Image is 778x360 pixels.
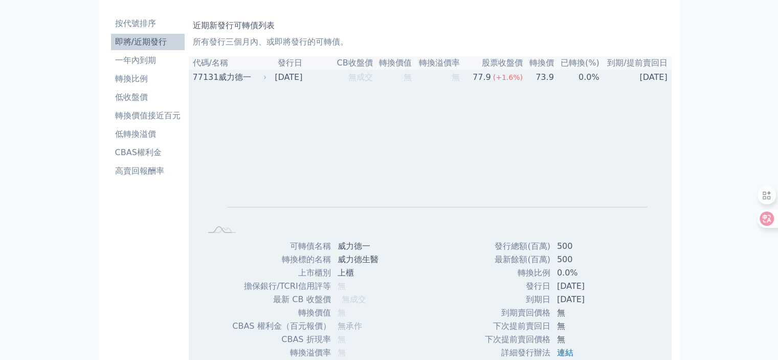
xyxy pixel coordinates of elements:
[493,73,523,81] span: (+1.6%)
[342,294,366,304] span: 無成交
[193,36,668,48] p: 所有發行三個月內、或即將發行的可轉債。
[338,334,346,344] span: 無
[189,56,269,70] th: 代碼/名稱
[269,70,307,84] td: [DATE]
[373,56,413,70] th: 轉換價值
[404,72,412,82] span: 無
[484,253,551,266] td: 最新餘額(百萬)
[338,281,346,291] span: 無
[338,321,362,331] span: 無承作
[111,144,185,161] a: CBAS權利金
[111,73,185,85] li: 轉換比例
[111,36,185,48] li: 即將/近期發行
[484,306,551,320] td: 到期賣回價格
[232,293,331,306] td: 最新 CB 收盤價
[218,100,648,222] g: Chart
[111,15,185,32] a: 按代號排序
[484,333,551,346] td: 下次提前賣回價格
[338,348,346,357] span: 無
[232,280,331,293] td: 擔保銀行/TCRI信用評等
[331,240,398,253] td: 威力德一
[232,253,331,266] td: 轉換標的名稱
[111,126,185,142] a: 低轉換溢價
[484,280,551,293] td: 發行日
[232,320,331,333] td: CBAS 權利金（百元報價）
[557,348,573,357] a: 連結
[111,110,185,122] li: 轉換價值接近百元
[460,56,523,70] th: 股票收盤價
[551,240,628,253] td: 500
[484,346,551,359] td: 詳細發行辦法
[111,163,185,179] a: 高賣回報酬率
[554,70,600,84] td: 0.0%
[551,306,628,320] td: 無
[218,71,265,83] div: 威力德一
[484,266,551,280] td: 轉換比例
[523,70,554,84] td: 73.9
[600,56,672,70] th: 到期/提前賣回日
[551,320,628,333] td: 無
[554,56,600,70] th: 已轉換(%)
[111,146,185,159] li: CBAS權利金
[111,108,185,124] a: 轉換價值接近百元
[348,72,373,82] span: 無成交
[452,72,460,82] span: 無
[551,280,628,293] td: [DATE]
[484,320,551,333] td: 下次提前賣回日
[193,19,668,32] h1: 近期新發行可轉債列表
[111,91,185,103] li: 低收盤價
[111,128,185,140] li: 低轉換溢價
[551,253,628,266] td: 500
[232,333,331,346] td: CBAS 折現率
[551,266,628,280] td: 0.0%
[111,89,185,105] a: 低收盤價
[111,54,185,67] li: 一年內到期
[111,71,185,87] a: 轉換比例
[331,266,398,280] td: 上櫃
[306,56,373,70] th: CB收盤價
[232,266,331,280] td: 上市櫃別
[484,293,551,306] td: 到期日
[111,34,185,50] a: 即將/近期發行
[412,56,460,70] th: 轉換溢價率
[111,52,185,69] a: 一年內到期
[600,70,672,84] td: [DATE]
[551,293,628,306] td: [DATE]
[551,333,628,346] td: 無
[111,17,185,30] li: 按代號排序
[111,165,185,177] li: 高賣回報酬率
[232,240,331,253] td: 可轉債名稱
[269,56,307,70] th: 發行日
[338,308,346,317] span: 無
[193,71,216,83] div: 77131
[232,306,331,320] td: 轉換價值
[232,346,331,359] td: 轉換溢價率
[471,71,493,83] div: 77.9
[331,253,398,266] td: 威力德生醫
[484,240,551,253] td: 發行總額(百萬)
[523,56,554,70] th: 轉換價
